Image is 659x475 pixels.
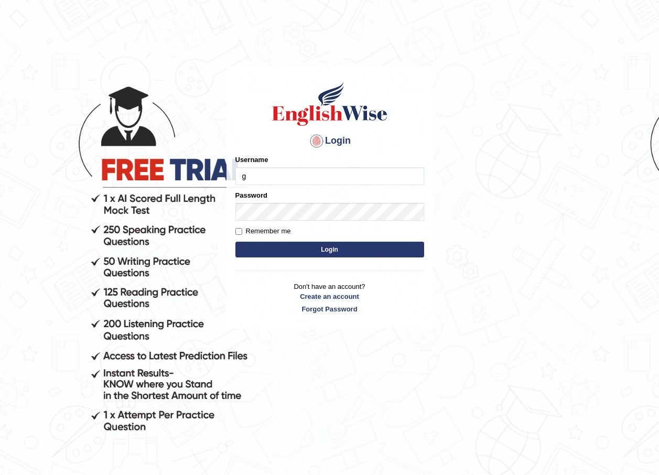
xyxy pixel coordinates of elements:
label: Remember me [235,226,291,236]
a: Forgot Password [235,304,424,314]
h4: Login [235,133,424,149]
input: Remember me [235,228,242,235]
a: Create an account [235,292,424,301]
button: Login [235,242,424,257]
label: Password [235,190,267,200]
p: Don't have an account? [235,282,424,314]
img: Logo of English Wise sign in for intelligent practice with AI [270,80,390,127]
label: Username [235,155,268,165]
